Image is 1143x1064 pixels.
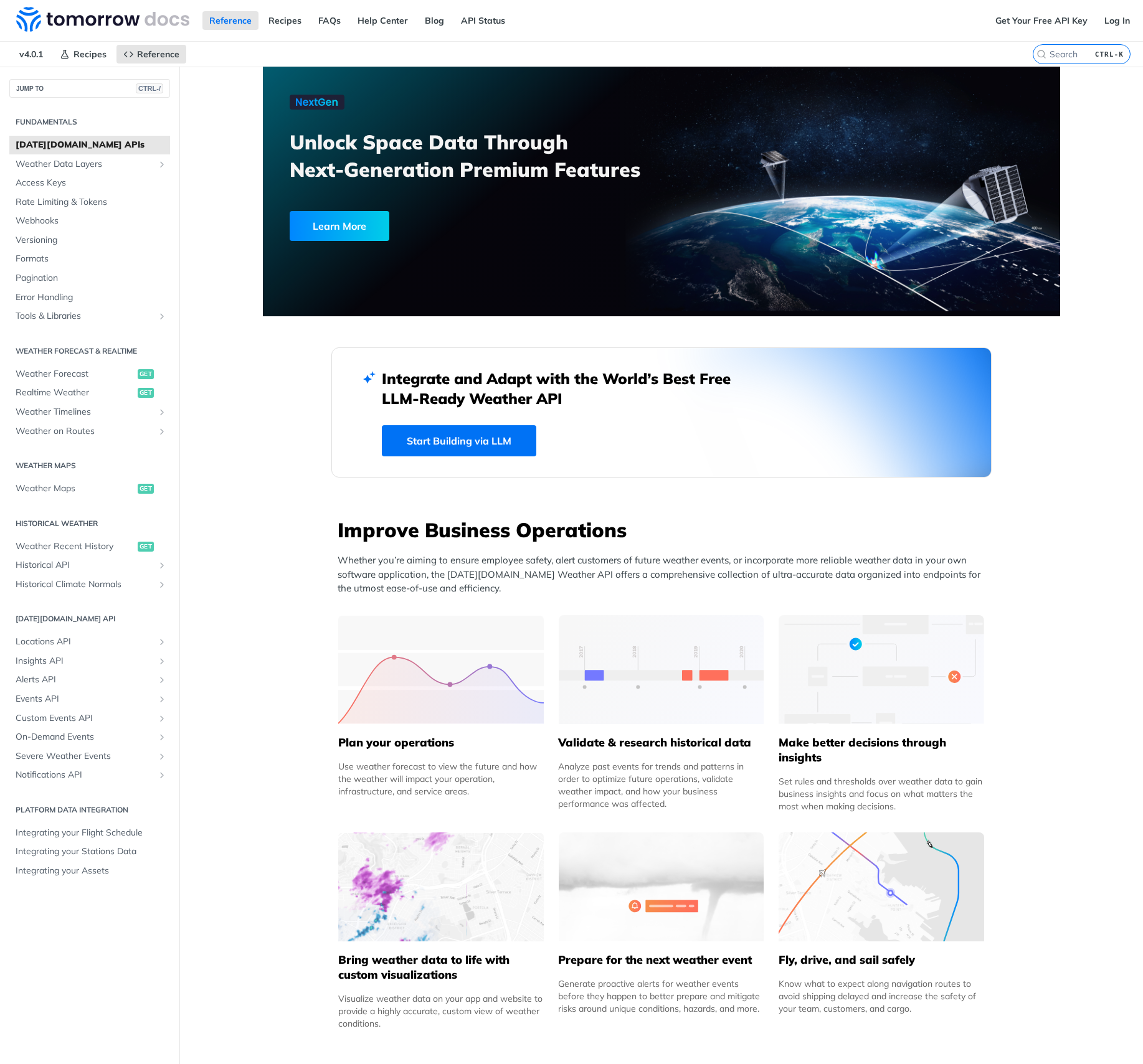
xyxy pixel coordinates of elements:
span: [DATE][DOMAIN_NAME] APIs [16,139,167,151]
img: 39565e8-group-4962x.svg [338,615,544,724]
button: JUMP TOCTRL-/ [9,79,170,98]
img: 994b3d6-mask-group-32x.svg [779,832,984,941]
img: 13d7ca0-group-496-2.svg [559,615,764,724]
a: Start Building via LLM [382,425,536,456]
span: Weather on Routes [16,425,154,438]
a: Integrating your Flight Schedule [9,824,170,842]
a: Integrating your Stations Data [9,842,170,861]
span: Tools & Libraries [16,310,154,322]
a: Versioning [9,231,170,250]
a: Events APIShow subpages for Events API [9,690,170,709]
a: Reference [116,45,186,64]
span: get [138,542,154,552]
img: a22d113-group-496-32x.svg [779,615,984,724]
span: Weather Recent History [16,540,135,553]
h2: Platform DATA integration [9,804,170,816]
a: Get Your Free API Key [989,11,1094,30]
h2: Weather Forecast & realtime [9,346,170,357]
button: Show subpages for Notifications API [157,770,167,780]
span: Reference [137,49,179,60]
h5: Validate & research historical data [558,735,764,750]
button: Show subpages for On-Demand Events [157,732,167,742]
a: Tools & LibrariesShow subpages for Tools & Libraries [9,307,170,326]
button: Show subpages for Historical API [157,560,167,570]
a: Locations APIShow subpages for Locations API [9,633,170,651]
a: Insights APIShow subpages for Insights API [9,652,170,671]
h2: Historical Weather [9,518,170,529]
span: Error Handling [16,291,167,304]
span: get [138,369,154,379]
a: Realtime Weatherget [9,384,170,402]
span: Historical Climate Normals [16,578,154,591]
a: Integrating your Assets [9,862,170,880]
h3: Unlock Space Data Through Next-Generation Premium Features [290,128,675,183]
span: Integrating your Flight Schedule [16,827,167,839]
span: Access Keys [16,177,167,189]
a: Recipes [262,11,308,30]
kbd: CTRL-K [1092,48,1127,60]
button: Show subpages for Severe Weather Events [157,751,167,761]
span: On-Demand Events [16,731,154,743]
a: Weather Forecastget [9,365,170,384]
a: Log In [1098,11,1137,30]
a: Formats [9,250,170,268]
a: Access Keys [9,174,170,192]
a: Pagination [9,269,170,288]
div: Use weather forecast to view the future and how the weather will impact your operation, infrastru... [338,760,544,798]
h2: Integrate and Adapt with the World’s Best Free LLM-Ready Weather API [382,369,749,408]
button: Show subpages for Weather Data Layers [157,159,167,169]
a: Weather Recent Historyget [9,537,170,556]
a: Weather TimelinesShow subpages for Weather Timelines [9,403,170,421]
h5: Plan your operations [338,735,544,750]
span: Historical API [16,559,154,572]
span: Weather Timelines [16,406,154,418]
h5: Bring weather data to life with custom visualizations [338,953,544,982]
span: get [138,484,154,494]
button: Show subpages for Alerts API [157,675,167,685]
a: Webhooks [9,212,170,230]
a: Severe Weather EventsShow subpages for Severe Weather Events [9,747,170,766]
button: Show subpages for Tools & Libraries [157,311,167,321]
a: API Status [454,11,512,30]
h2: Fundamentals [9,116,170,128]
span: Webhooks [16,215,167,227]
img: 2c0a313-group-496-12x.svg [559,832,764,941]
span: Integrating your Stations Data [16,845,167,858]
h3: Improve Business Operations [338,516,992,544]
button: Show subpages for Weather on Routes [157,426,167,436]
span: Weather Maps [16,483,135,495]
a: Weather Mapsget [9,479,170,498]
h2: Weather Maps [9,460,170,471]
button: Show subpages for Historical Climate Normals [157,580,167,590]
a: Weather Data LayersShow subpages for Weather Data Layers [9,155,170,174]
h5: Fly, drive, and sail safely [779,953,984,967]
span: v4.0.1 [12,45,50,64]
span: Recipes [74,49,107,60]
h5: Prepare for the next weather event [558,953,764,967]
div: Analyze past events for trends and patterns in order to optimize future operations, validate weat... [558,760,764,810]
span: get [138,388,154,398]
span: Weather Forecast [16,368,135,380]
span: CTRL-/ [136,83,163,93]
div: Visualize weather data on your app and website to provide a highly accurate, custom view of weath... [338,992,544,1030]
span: Insights API [16,655,154,667]
a: Rate Limiting & Tokens [9,193,170,212]
span: Rate Limiting & Tokens [16,196,167,209]
a: Historical Climate NormalsShow subpages for Historical Climate Normals [9,575,170,594]
p: Whether you’re aiming to ensure employee safety, alert customers of future weather events, or inc... [338,553,992,596]
img: 4463876-group-4982x.svg [338,832,544,941]
span: Alerts API [16,674,154,686]
div: Generate proactive alerts for weather events before they happen to better prepare and mitigate ri... [558,977,764,1015]
a: Learn More [290,211,598,241]
img: Tomorrow.io Weather API Docs [16,7,189,32]
button: Show subpages for Insights API [157,656,167,666]
span: Notifications API [16,769,154,781]
span: Realtime Weather [16,387,135,399]
button: Show subpages for Custom Events API [157,713,167,723]
a: FAQs [311,11,348,30]
button: Show subpages for Locations API [157,637,167,647]
button: Show subpages for Events API [157,694,167,704]
a: Error Handling [9,288,170,307]
a: Weather on RoutesShow subpages for Weather on Routes [9,422,170,441]
a: Custom Events APIShow subpages for Custom Events API [9,709,170,728]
